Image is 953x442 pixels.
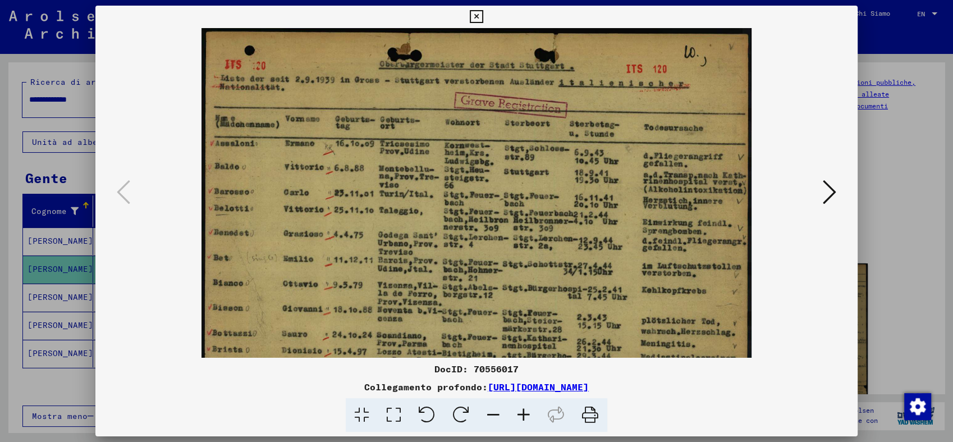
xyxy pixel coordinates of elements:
div: Collegamento profondo: [95,380,858,394]
img: Modifica consenso [904,393,931,420]
a: [URL][DOMAIN_NAME] [488,381,589,393]
div: Modifica consenso [904,393,931,420]
div: DocID: 70556017 [95,362,858,376]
